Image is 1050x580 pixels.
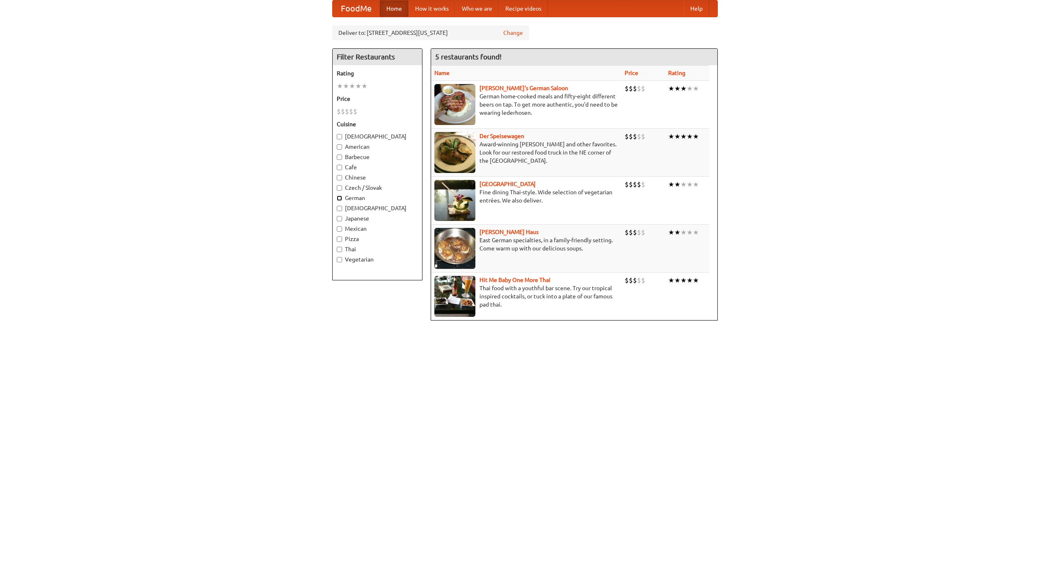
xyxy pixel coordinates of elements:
a: Rating [668,70,685,76]
img: kohlhaus.jpg [434,228,475,269]
input: [DEMOGRAPHIC_DATA] [337,134,342,139]
li: $ [625,132,629,141]
img: esthers.jpg [434,84,475,125]
label: German [337,194,418,202]
li: ★ [693,132,699,141]
h4: Filter Restaurants [333,49,422,65]
li: ★ [674,180,680,189]
li: $ [633,84,637,93]
p: German home-cooked meals and fifty-eight different beers on tap. To get more authentic, you'd nee... [434,92,618,117]
li: ★ [680,228,687,237]
input: Barbecue [337,155,342,160]
label: American [337,143,418,151]
a: Change [503,29,523,37]
li: $ [629,84,633,93]
b: [PERSON_NAME]'s German Saloon [479,85,568,91]
li: $ [353,107,357,116]
h5: Cuisine [337,120,418,128]
li: $ [633,132,637,141]
li: ★ [687,84,693,93]
li: ★ [355,82,361,91]
li: ★ [693,180,699,189]
label: Mexican [337,225,418,233]
a: [GEOGRAPHIC_DATA] [479,181,536,187]
label: Barbecue [337,153,418,161]
input: [DEMOGRAPHIC_DATA] [337,206,342,211]
label: [DEMOGRAPHIC_DATA] [337,132,418,141]
li: $ [641,84,645,93]
li: ★ [687,276,693,285]
input: German [337,196,342,201]
input: American [337,144,342,150]
li: $ [625,180,629,189]
a: How it works [409,0,455,17]
li: ★ [674,84,680,93]
input: Czech / Slovak [337,185,342,191]
img: babythai.jpg [434,276,475,317]
li: $ [629,276,633,285]
input: Vegetarian [337,257,342,262]
li: $ [337,107,341,116]
label: Thai [337,245,418,253]
li: $ [633,276,637,285]
li: ★ [668,132,674,141]
a: Home [380,0,409,17]
p: Fine dining Thai-style. Wide selection of vegetarian entrées. We also deliver. [434,188,618,205]
li: ★ [668,84,674,93]
label: Japanese [337,214,418,223]
a: [PERSON_NAME] Haus [479,229,539,235]
a: Recipe videos [499,0,548,17]
li: $ [625,276,629,285]
li: ★ [680,276,687,285]
li: $ [629,228,633,237]
li: $ [641,276,645,285]
li: ★ [693,228,699,237]
label: Czech / Slovak [337,184,418,192]
input: Mexican [337,226,342,232]
label: [DEMOGRAPHIC_DATA] [337,204,418,212]
input: Cafe [337,165,342,170]
li: $ [637,180,641,189]
li: ★ [687,132,693,141]
li: ★ [337,82,343,91]
h5: Price [337,95,418,103]
li: $ [349,107,353,116]
a: Hit Me Baby One More Thai [479,277,550,283]
li: $ [641,228,645,237]
h5: Rating [337,69,418,77]
li: ★ [361,82,367,91]
li: $ [637,228,641,237]
li: ★ [668,276,674,285]
li: ★ [687,180,693,189]
li: ★ [349,82,355,91]
p: Thai food with a youthful bar scene. Try our tropical inspired cocktails, or tuck into a plate of... [434,284,618,309]
div: Deliver to: [STREET_ADDRESS][US_STATE] [332,25,529,40]
li: $ [625,228,629,237]
a: Who we are [455,0,499,17]
li: $ [629,132,633,141]
label: Cafe [337,163,418,171]
li: $ [625,84,629,93]
a: Help [684,0,709,17]
li: $ [641,132,645,141]
li: ★ [343,82,349,91]
input: Chinese [337,175,342,180]
li: $ [641,180,645,189]
label: Chinese [337,173,418,182]
li: $ [629,180,633,189]
li: $ [633,180,637,189]
li: ★ [668,180,674,189]
a: Der Speisewagen [479,133,524,139]
label: Pizza [337,235,418,243]
img: speisewagen.jpg [434,132,475,173]
li: $ [637,84,641,93]
input: Thai [337,247,342,252]
li: $ [633,228,637,237]
ng-pluralize: 5 restaurants found! [435,53,502,61]
li: ★ [668,228,674,237]
li: ★ [693,84,699,93]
